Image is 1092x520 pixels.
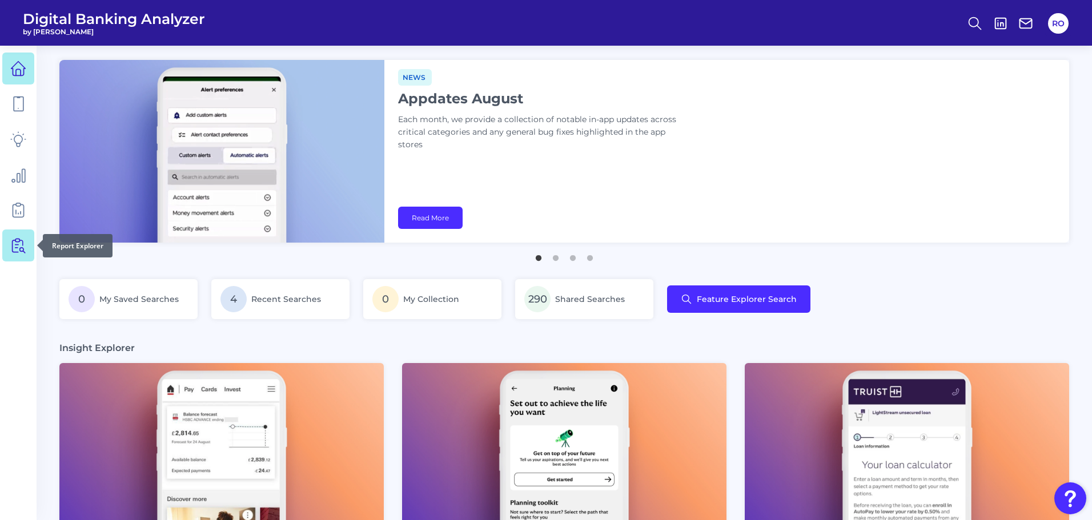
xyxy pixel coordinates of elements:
[59,342,135,354] h3: Insight Explorer
[398,69,432,86] span: News
[550,249,561,261] button: 2
[524,286,551,312] span: 290
[398,114,684,151] p: Each month, we provide a collection of notable in-app updates across critical categories and any ...
[59,279,198,319] a: 0My Saved Searches
[220,286,247,312] span: 4
[69,286,95,312] span: 0
[99,294,179,304] span: My Saved Searches
[372,286,399,312] span: 0
[555,294,625,304] span: Shared Searches
[398,71,432,82] a: News
[697,295,797,304] span: Feature Explorer Search
[43,234,113,257] div: Report Explorer
[398,207,463,229] a: Read More
[567,249,579,261] button: 3
[211,279,350,319] a: 4Recent Searches
[515,279,653,319] a: 290Shared Searches
[251,294,321,304] span: Recent Searches
[23,27,205,36] span: by [PERSON_NAME]
[1054,482,1086,514] button: Open Resource Center
[23,10,205,27] span: Digital Banking Analyzer
[403,294,459,304] span: My Collection
[398,90,684,107] h1: Appdates August
[533,249,544,261] button: 1
[667,285,810,313] button: Feature Explorer Search
[584,249,596,261] button: 4
[1048,13,1069,34] button: RO
[59,60,384,243] img: bannerImg
[363,279,501,319] a: 0My Collection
